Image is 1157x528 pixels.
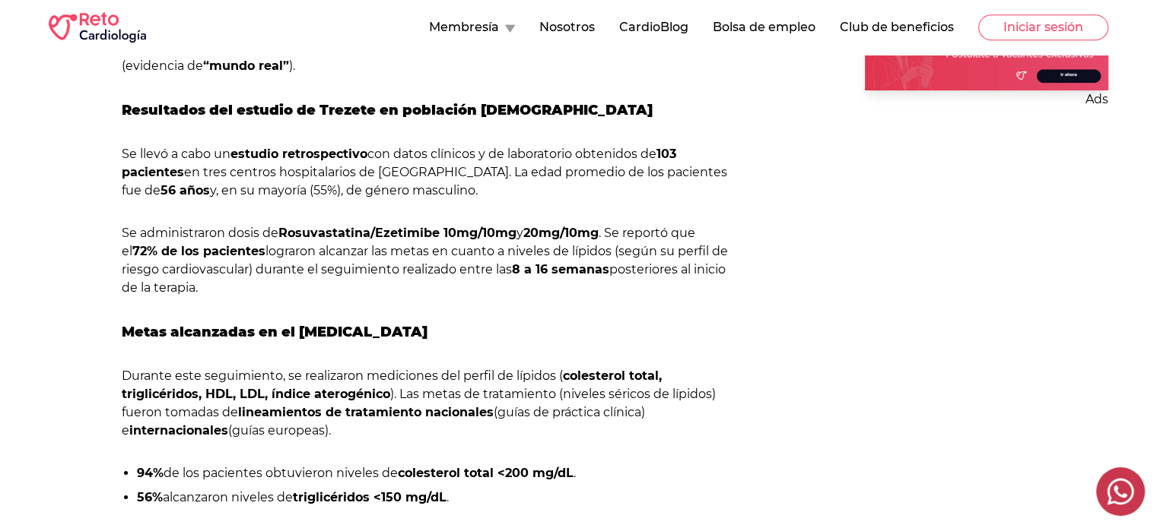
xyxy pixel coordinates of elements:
strong: 20mg/10mg [523,226,599,240]
strong: colesterol total <200 mg/dL [398,466,574,480]
strong: 94% [137,466,164,480]
strong: “mundo real” [203,58,289,73]
strong: Resultados del estudio de Trezete en población [DEMOGRAPHIC_DATA] [122,102,653,119]
strong: Rosuvastatina/Ezetimibe 10mg/10mg [278,226,517,240]
strong: lineamientos de tratamiento nacionales [238,405,494,419]
strong: 72% de los pacientes [132,244,265,258]
li: alcanzaron niveles de . [137,488,731,507]
button: CardioBlog [619,18,688,36]
strong: 56 años [161,183,210,198]
p: Durante este seguimiento, se realizaron mediciones del perfil de lípidos ( ). Las metas de tratam... [122,367,731,440]
button: Club de beneficios [840,18,954,36]
p: Ads [865,90,1108,109]
strong: 56% [137,490,163,504]
button: Bolsa de empleo [713,18,815,36]
p: Se llevó a cabo un con datos clínicos y de laboratorio obtenidos de en tres centros hospitalarios... [122,145,731,200]
img: RETO Cardio Logo [49,12,146,43]
strong: 8 a 16 semanas [512,262,609,277]
strong: estudio retrospectivo [230,147,367,161]
button: Nosotros [539,18,595,36]
p: Se administraron dosis de y . Se reportó que el lograron alcanzar las metas en cuanto a niveles d... [122,224,731,297]
strong: internacionales [129,423,228,438]
strong: Metas alcanzadas en el [MEDICAL_DATA] [122,324,428,340]
button: Membresía [429,18,515,36]
strong: triglicéridos <150 mg/dL [293,490,447,504]
button: Iniciar sesión [978,14,1108,40]
li: de los pacientes obtuvieron niveles de . [137,464,731,482]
